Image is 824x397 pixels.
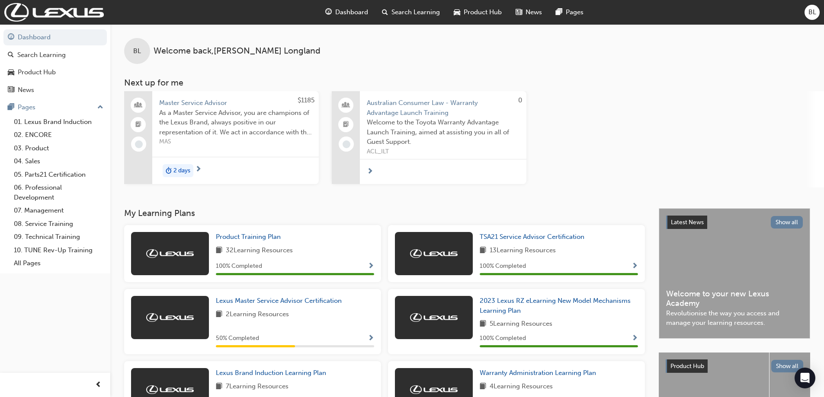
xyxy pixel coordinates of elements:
[195,166,202,174] span: next-icon
[4,3,104,22] img: Trak
[3,82,107,98] a: News
[10,181,107,204] a: 06. Professional Development
[447,3,509,21] a: car-iconProduct Hub
[367,147,519,157] span: ACL_ILT
[480,333,526,343] span: 100 % Completed
[216,232,284,242] a: Product Training Plan
[526,7,542,17] span: News
[154,46,321,56] span: Welcome back , [PERSON_NAME] Longland
[216,296,345,306] a: Lexus Master Service Advisor Certification
[659,208,810,339] a: Latest NewsShow allWelcome to your new Lexus AcademyRevolutionise the way you access and manage y...
[808,7,816,17] span: BL
[10,230,107,244] a: 09. Technical Training
[10,244,107,257] a: 10. TUNE Rev-Up Training
[216,333,259,343] span: 50 % Completed
[146,249,194,258] img: Trak
[226,381,289,392] span: 7 Learning Resources
[159,108,312,137] span: As a Master Service Advisor, you are champions of the Lexus Brand, always positive in our represe...
[480,381,486,392] span: book-icon
[18,67,56,77] div: Product Hub
[325,7,332,18] span: guage-icon
[490,381,553,392] span: 4 Learning Resources
[632,333,638,344] button: Show Progress
[367,98,519,118] span: Australian Consumer Law - Warranty Advantage Launch Training
[135,119,141,130] span: booktick-icon
[490,319,552,330] span: 5 Learning Resources
[632,263,638,270] span: Show Progress
[226,245,293,256] span: 32 Learning Resources
[490,245,556,256] span: 13 Learning Resources
[480,368,600,378] a: Warranty Administration Learning Plan
[375,3,447,21] a: search-iconSearch Learning
[10,204,107,217] a: 07. Management
[480,261,526,271] span: 100 % Completed
[216,368,330,378] a: Lexus Brand Induction Learning Plan
[464,7,502,17] span: Product Hub
[10,115,107,129] a: 01. Lexus Brand Induction
[159,137,312,147] span: MAS
[173,166,190,176] span: 2 days
[159,98,312,108] span: Master Service Advisor
[805,5,820,20] button: BL
[367,118,519,147] span: Welcome to the Toyota Warranty Advantage Launch Training, aimed at assisting you in all of Guest ...
[509,3,549,21] a: news-iconNews
[335,7,368,17] span: Dashboard
[556,7,562,18] span: pages-icon
[298,96,314,104] span: $1185
[343,140,350,148] span: learningRecordVerb_NONE-icon
[3,29,107,45] a: Dashboard
[518,96,522,104] span: 0
[410,385,458,394] img: Trak
[410,313,458,322] img: Trak
[3,99,107,115] button: Pages
[480,245,486,256] span: book-icon
[391,7,440,17] span: Search Learning
[549,3,590,21] a: pages-iconPages
[97,102,103,113] span: up-icon
[367,168,373,176] span: next-icon
[8,51,14,59] span: search-icon
[671,219,704,226] span: Latest News
[3,28,107,99] button: DashboardSearch LearningProduct HubNews
[10,257,107,270] a: All Pages
[666,289,803,308] span: Welcome to your new Lexus Academy
[332,91,526,184] a: 0Australian Consumer Law - Warranty Advantage Launch TrainingWelcome to the Toyota Warranty Advan...
[216,245,222,256] span: book-icon
[135,140,143,148] span: learningRecordVerb_NONE-icon
[216,297,342,305] span: Lexus Master Service Advisor Certification
[133,46,141,56] span: BL
[480,232,588,242] a: TSA21 Service Advisor Certification
[124,208,645,218] h3: My Learning Plans
[454,7,460,18] span: car-icon
[10,217,107,231] a: 08. Service Training
[146,385,194,394] img: Trak
[368,333,374,344] button: Show Progress
[146,313,194,322] img: Trak
[216,381,222,392] span: book-icon
[368,261,374,272] button: Show Progress
[8,69,14,76] span: car-icon
[632,335,638,343] span: Show Progress
[318,3,375,21] a: guage-iconDashboard
[410,249,458,258] img: Trak
[480,297,631,314] span: 2023 Lexus RZ eLearning New Model Mechanisms Learning Plan
[3,47,107,63] a: Search Learning
[226,309,289,320] span: 2 Learning Resources
[216,233,281,241] span: Product Training Plan
[480,233,584,241] span: TSA21 Service Advisor Certification
[670,362,704,370] span: Product Hub
[18,102,35,112] div: Pages
[3,64,107,80] a: Product Hub
[10,155,107,168] a: 04. Sales
[666,359,803,373] a: Product HubShow all
[10,128,107,142] a: 02. ENCORE
[343,100,349,111] span: people-icon
[480,296,638,315] a: 2023 Lexus RZ eLearning New Model Mechanisms Learning Plan
[343,119,349,130] span: booktick-icon
[368,335,374,343] span: Show Progress
[124,91,319,184] a: $1185Master Service AdvisorAs a Master Service Advisor, you are champions of the Lexus Brand, alw...
[8,86,14,94] span: news-icon
[382,7,388,18] span: search-icon
[368,263,374,270] span: Show Progress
